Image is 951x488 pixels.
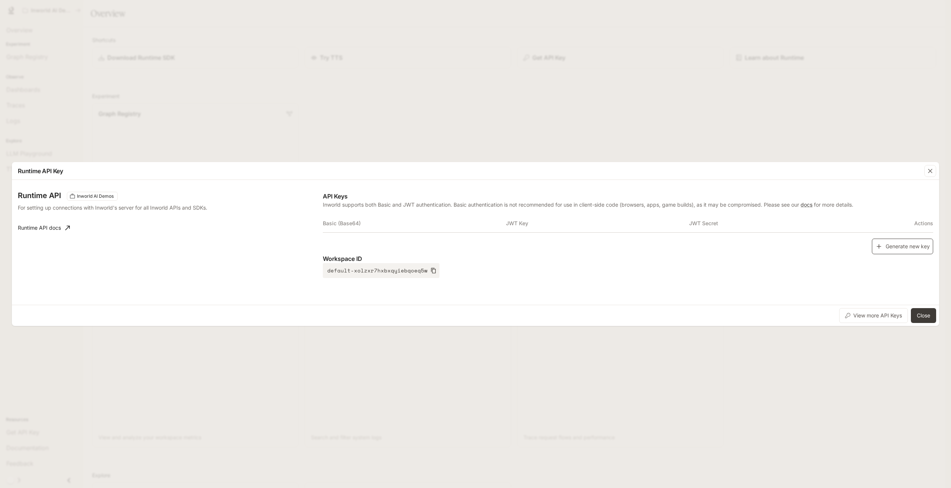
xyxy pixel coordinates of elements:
h3: Runtime API [18,192,61,199]
button: Close [911,308,936,323]
th: Basic (Base64) [323,214,506,232]
button: View more API Keys [839,308,908,323]
th: JWT Key [506,214,689,232]
a: Runtime API docs [15,220,73,235]
th: Actions [872,214,933,232]
span: Inworld AI Demos [74,193,117,200]
p: Workspace ID [323,254,933,263]
p: For setting up connections with Inworld's server for all Inworld APIs and SDKs. [18,204,242,211]
button: Generate new key [872,239,933,255]
p: Inworld supports both Basic and JWT authentication. Basic authentication is not recommended for u... [323,201,933,209]
div: These keys will apply to your current workspace only [67,192,118,201]
p: API Keys [323,192,933,201]
th: JWT Secret [689,214,872,232]
p: Runtime API Key [18,167,63,175]
button: default-xolzxr7hxbxqyiebqoeq5w [323,263,439,278]
a: docs [801,201,812,208]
